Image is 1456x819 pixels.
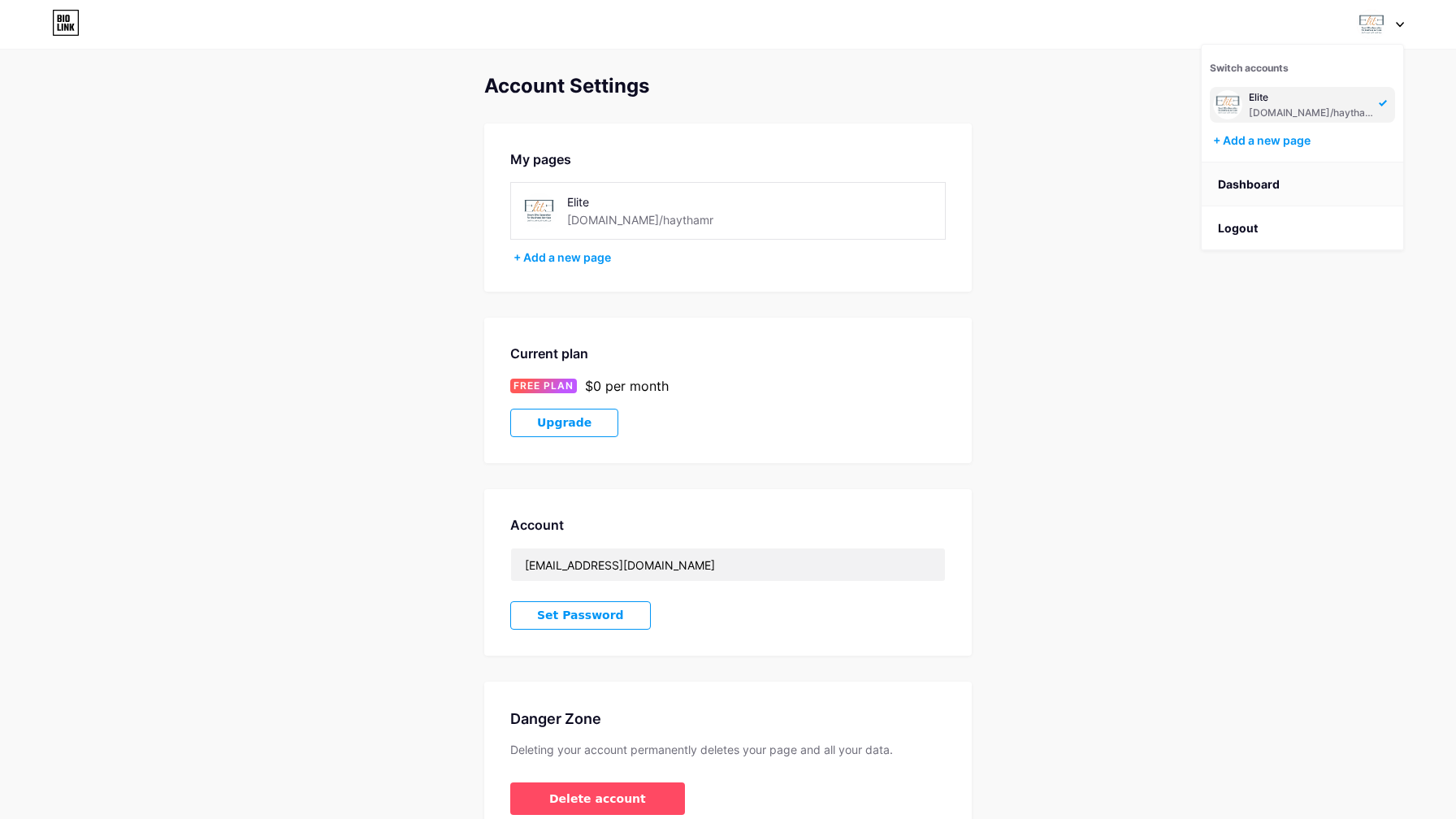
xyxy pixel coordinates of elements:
[510,708,946,730] div: Danger Zone
[484,75,972,97] div: Account Settings
[585,376,669,396] div: $0 per month
[510,149,946,169] div: My pages
[511,548,945,581] input: Email
[1213,90,1242,119] img: haytham rawah
[1249,91,1374,104] div: Elite
[537,416,591,430] span: Upgrade
[510,409,618,437] button: Upgrade
[521,193,557,229] img: haythamr
[1210,62,1289,74] span: Switch accounts
[1249,106,1374,119] div: [DOMAIN_NAME]/haythamr
[1202,162,1403,206] a: Dashboard
[510,344,946,363] div: Current plan
[1213,132,1395,149] div: + Add a new page
[567,193,735,210] div: Elite
[510,515,946,535] div: Account
[1202,206,1403,250] li: Logout
[510,743,946,756] div: Deleting your account permanently deletes your page and all your data.
[510,601,651,630] button: Set Password
[1356,9,1387,40] img: haytham rawah
[549,791,646,808] span: Delete account
[513,379,574,393] span: FREE PLAN
[537,609,624,622] span: Set Password
[513,249,946,266] div: + Add a new page
[510,782,685,815] button: Delete account
[567,211,713,228] div: [DOMAIN_NAME]/haythamr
